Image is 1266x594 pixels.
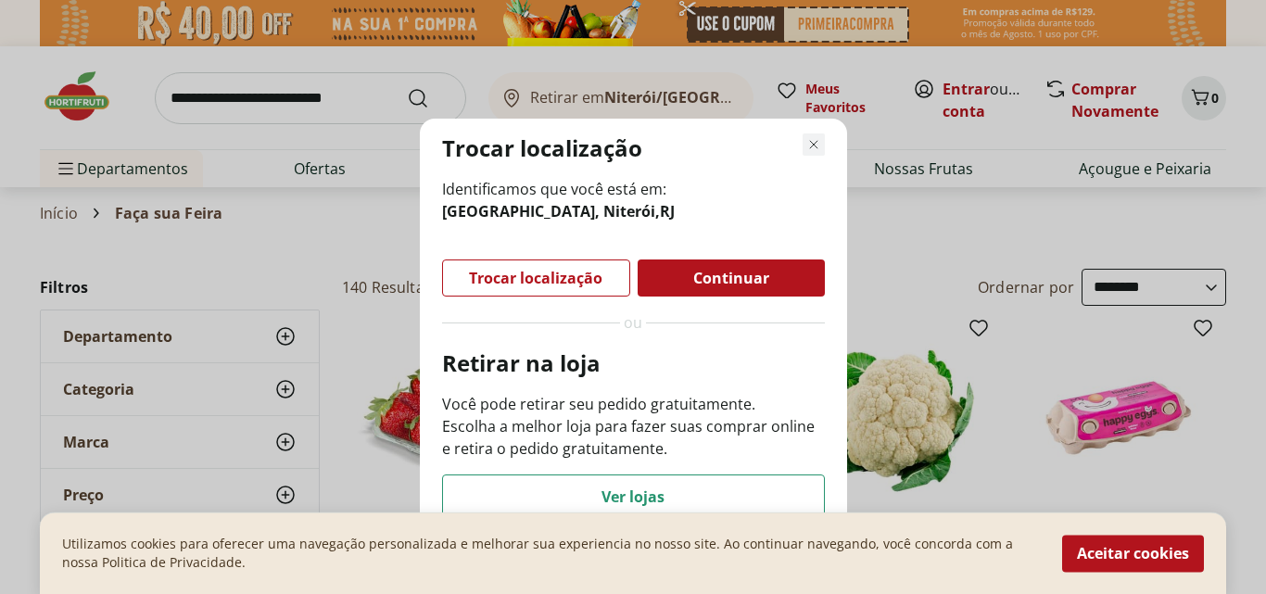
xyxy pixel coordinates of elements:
button: Trocar localização [442,259,630,297]
button: Ver lojas [442,474,825,519]
p: Trocar localização [442,133,642,163]
button: Aceitar cookies [1062,535,1204,572]
span: Ver lojas [601,489,665,504]
b: [GEOGRAPHIC_DATA], Niterói , RJ [442,201,675,221]
p: Retirar na loja [442,348,825,378]
div: Modal de regionalização [420,119,847,541]
button: Continuar [638,259,825,297]
span: Trocar localização [469,271,602,285]
p: Utilizamos cookies para oferecer uma navegação personalizada e melhorar sua experiencia no nosso ... [62,535,1040,572]
button: Fechar modal de regionalização [803,133,825,156]
span: Continuar [693,271,769,285]
p: Você pode retirar seu pedido gratuitamente. Escolha a melhor loja para fazer suas comprar online ... [442,393,825,460]
span: ou [624,311,642,334]
span: Identificamos que você está em: [442,178,825,222]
